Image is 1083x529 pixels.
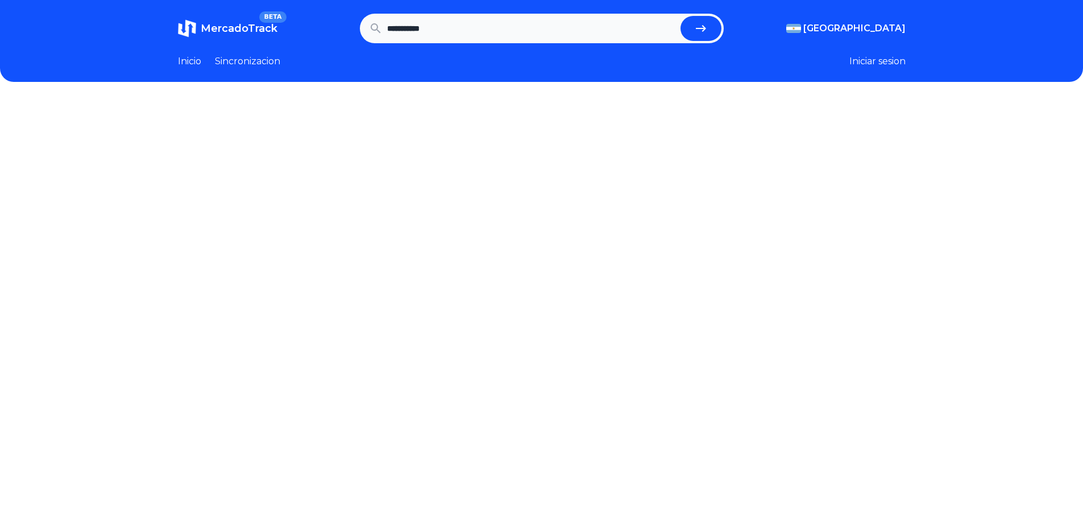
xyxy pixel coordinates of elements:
[786,24,801,33] img: Argentina
[215,55,280,68] a: Sincronizacion
[201,22,277,35] span: MercadoTrack
[178,55,201,68] a: Inicio
[259,11,286,23] span: BETA
[178,19,277,38] a: MercadoTrackBETA
[178,19,196,38] img: MercadoTrack
[849,55,906,68] button: Iniciar sesion
[803,22,906,35] span: [GEOGRAPHIC_DATA]
[786,22,906,35] button: [GEOGRAPHIC_DATA]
